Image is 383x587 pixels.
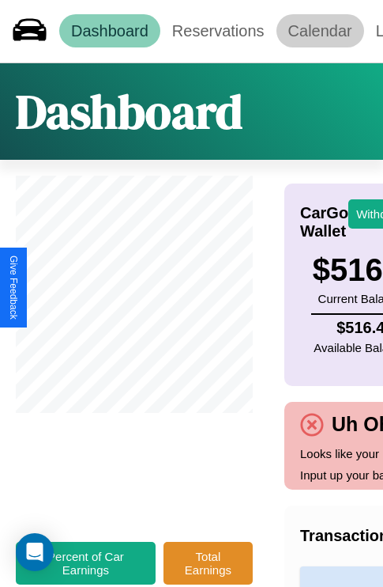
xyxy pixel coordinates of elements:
a: Calendar [276,14,364,47]
button: Percent of Car Earnings [16,542,156,585]
h4: CarGo Wallet [300,204,348,240]
button: Total Earnings [163,542,253,585]
div: Give Feedback [8,256,19,320]
h1: Dashboard [16,79,242,144]
a: Reservations [160,14,276,47]
div: Open Intercom Messenger [16,533,54,571]
a: Dashboard [59,14,160,47]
